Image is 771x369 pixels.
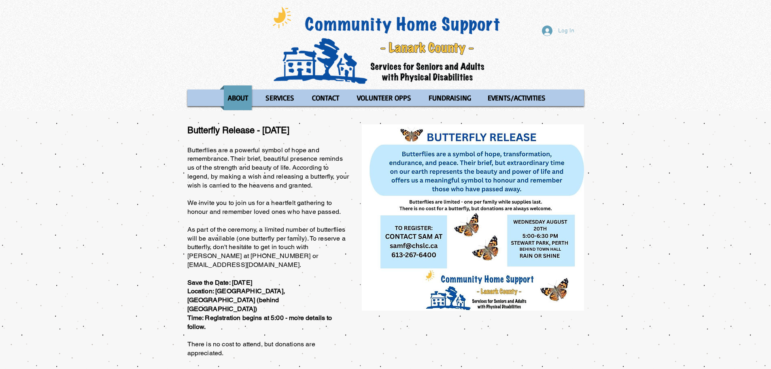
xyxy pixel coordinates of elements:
span: Butterflies are a powerful symbol of hope and remembrance. Their brief, beautiful presence remind... [187,146,349,357]
p: ABOUT [224,85,252,110]
p: CONTACT [308,85,343,110]
a: VOLUNTEER OPPS [349,85,419,110]
a: CONTACT [304,85,347,110]
span: Butterfly Release - [DATE] [187,125,289,135]
p: FUNDRAISING [425,85,475,110]
span: Log In [555,27,577,35]
a: FUNDRAISING [421,85,478,110]
button: Log In [536,23,580,38]
p: VOLUNTEER OPPS [353,85,415,110]
p: EVENTS/ACTIVITIES [484,85,549,110]
a: ABOUT [220,85,256,110]
a: SERVICES [258,85,302,110]
nav: Site [187,85,584,110]
span: Save the Date: [DATE] Location: [GEOGRAPHIC_DATA], [GEOGRAPHIC_DATA] (behind [GEOGRAPHIC_DATA]) T... [187,279,332,331]
a: EVENTS/ACTIVITIES [480,85,553,110]
img: butterfly_release_2025.jpg [362,124,584,311]
p: SERVICES [262,85,298,110]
